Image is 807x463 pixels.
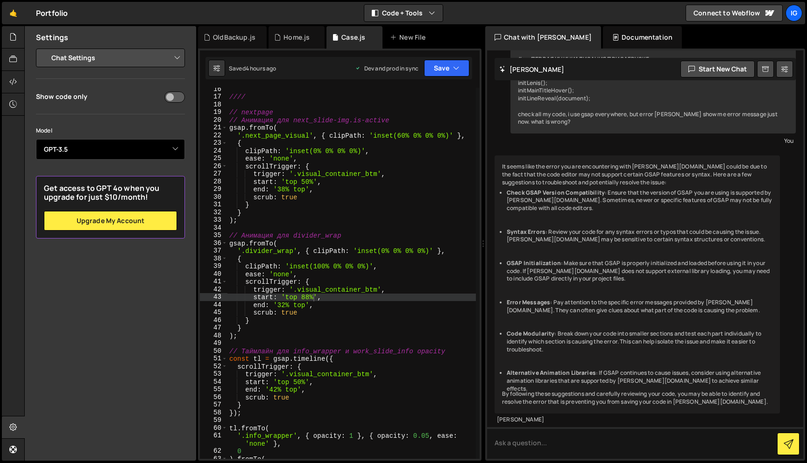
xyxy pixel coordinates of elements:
[200,185,227,193] div: 29
[200,255,227,263] div: 38
[200,332,227,340] div: 48
[283,33,310,42] div: Home.js
[200,162,227,170] div: 26
[680,61,755,77] button: Start new chat
[36,7,68,19] div: Portfolio
[507,299,772,315] li: : Pay attention to the specific error messages provided by [PERSON_NAME][DOMAIN_NAME]. They can o...
[200,293,227,301] div: 43
[507,260,772,283] li: : Make sure that GSAP is properly initialized and loaded before using it in your code. If [PERSON...
[36,32,68,42] h2: Settings
[44,184,177,202] h2: Get access to GPT 4o when you upgrade for just $10/month!
[499,65,564,74] h2: [PERSON_NAME]
[200,178,227,186] div: 28
[786,5,802,21] a: Ig
[507,228,545,236] strong: Syntax Errors
[200,262,227,270] div: 39
[200,132,227,140] div: 22
[424,60,469,77] button: Save
[507,228,772,244] li: : Review your code for any syntax errors or typos that could be causing the issue. [PERSON_NAME][...
[200,409,227,417] div: 58
[507,189,605,196] strong: Check GSAP Version Compatibility
[200,170,227,178] div: 27
[507,330,772,353] li: : Break down your code into smaller sections and test each part individually to identify which se...
[44,211,177,231] a: Upgrade my account
[200,286,227,294] div: 42
[200,193,227,201] div: 30
[200,139,227,147] div: 23
[246,64,276,72] div: 4 hours ago
[200,363,227,371] div: 52
[200,309,227,316] div: 45
[36,126,52,135] label: Model
[2,2,25,24] a: 🤙
[200,324,227,332] div: 47
[507,298,550,306] strong: Error Messages
[36,92,87,101] div: Show code only
[200,432,227,447] div: 61
[200,85,227,93] div: 16
[513,136,793,146] div: You
[200,209,227,217] div: 32
[200,401,227,409] div: 57
[200,347,227,355] div: 50
[200,147,227,155] div: 24
[200,270,227,278] div: 40
[390,33,429,42] div: New File
[200,355,227,363] div: 51
[355,64,418,72] div: Dev and prod in sync
[200,278,227,286] div: 41
[200,393,227,401] div: 56
[686,5,783,21] a: Connect to Webflow
[200,316,227,324] div: 46
[200,301,227,309] div: 44
[200,370,227,378] div: 53
[497,416,778,424] div: [PERSON_NAME]
[200,154,227,162] div: 25
[603,26,682,49] div: Documentation
[200,216,227,224] div: 33
[200,455,227,463] div: 63
[507,369,596,377] strong: Alternative Animation Libraries
[213,33,255,42] div: OldBackup.js
[200,201,227,209] div: 31
[200,124,227,132] div: 21
[200,93,227,101] div: 17
[200,116,227,124] div: 20
[507,330,554,337] strong: Code Modularity
[507,259,561,267] strong: GSAP Initialization
[200,378,227,386] div: 54
[485,26,601,49] div: Chat with [PERSON_NAME]
[200,101,227,109] div: 18
[200,424,227,432] div: 60
[200,224,227,232] div: 34
[200,231,227,239] div: 35
[495,155,780,414] div: It seems like the error you are encountering with [PERSON_NAME][DOMAIN_NAME] could be due to the ...
[200,108,227,116] div: 19
[200,239,227,247] div: 36
[507,369,772,393] li: : If GSAP continues to cause issues, consider using alternative animation libraries that are supp...
[364,5,443,21] button: Code + Tools
[200,339,227,347] div: 49
[200,447,227,455] div: 62
[200,386,227,393] div: 55
[200,416,227,424] div: 59
[229,64,276,72] div: Saved
[507,189,772,212] li: : Ensure that the version of GSAP you are using is supported by [PERSON_NAME][DOMAIN_NAME]. Somet...
[341,33,365,42] div: Case.js
[200,247,227,255] div: 37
